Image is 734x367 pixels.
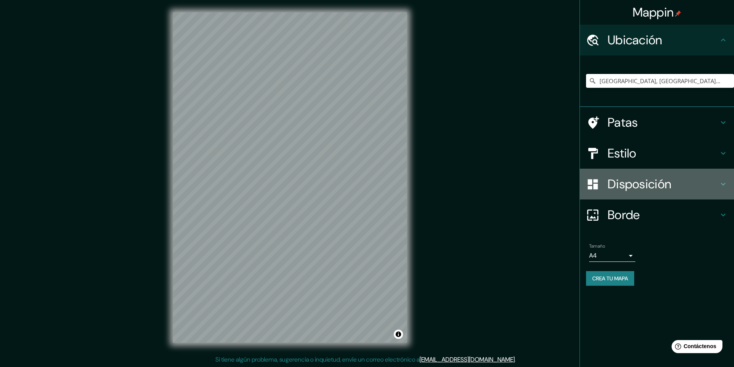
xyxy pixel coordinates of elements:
[665,337,726,359] iframe: Lanzador de widgets de ayuda
[580,199,734,230] div: Borde
[633,4,674,20] font: Mappin
[394,330,403,339] button: Activar o desactivar atribución
[608,176,671,192] font: Disposición
[173,12,407,343] canvas: Mapa
[675,10,681,17] img: pin-icon.png
[580,107,734,138] div: Patas
[608,207,640,223] font: Borde
[608,145,637,161] font: Estilo
[586,74,734,88] input: Elige tu ciudad o zona
[580,138,734,169] div: Estilo
[516,355,517,364] font: .
[580,169,734,199] div: Disposición
[580,25,734,55] div: Ubicación
[515,355,516,364] font: .
[589,251,597,260] font: A4
[215,355,420,364] font: Si tiene algún problema, sugerencia o inquietud, envíe un correo electrónico a
[589,250,635,262] div: A4
[589,243,605,249] font: Tamaño
[420,355,515,364] a: [EMAIL_ADDRESS][DOMAIN_NAME]
[608,32,662,48] font: Ubicación
[592,275,628,282] font: Crea tu mapa
[517,355,519,364] font: .
[586,271,634,286] button: Crea tu mapa
[608,114,638,131] font: Patas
